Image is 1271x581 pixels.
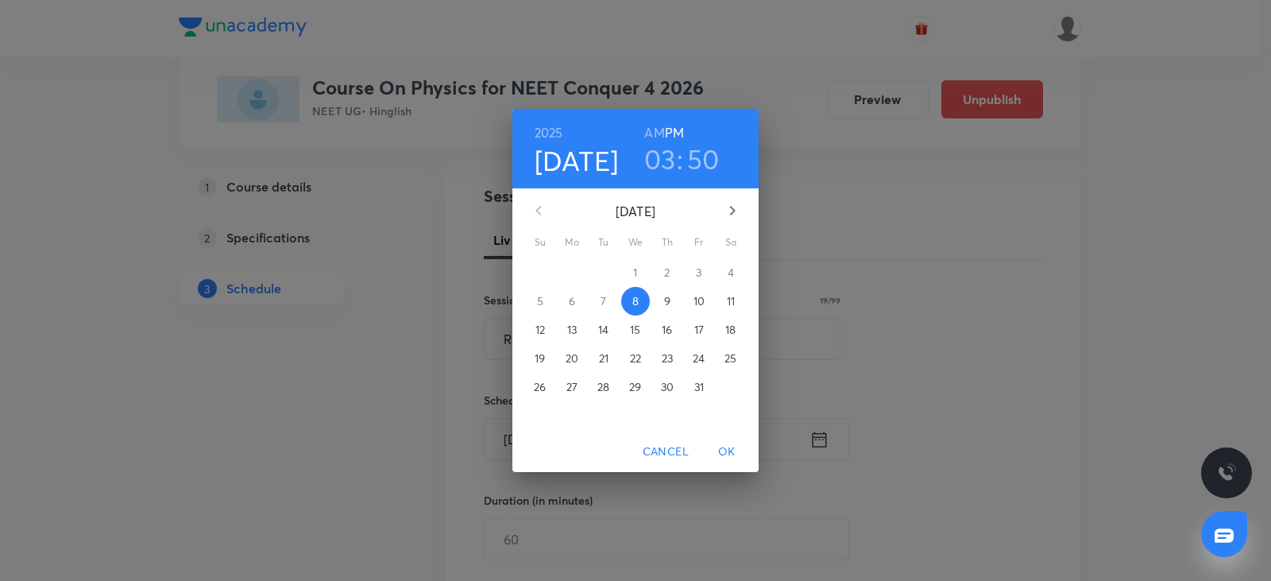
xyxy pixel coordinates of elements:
p: 26 [534,379,546,395]
p: 15 [630,322,640,338]
button: 17 [685,316,713,344]
p: 21 [599,351,608,366]
span: Su [526,234,554,250]
button: 9 [653,287,682,316]
button: 21 [589,344,618,373]
span: Tu [589,234,618,250]
p: 27 [566,379,578,395]
p: 11 [727,293,735,309]
button: [DATE] [535,144,619,177]
p: 23 [662,351,673,366]
p: [DATE] [558,202,713,221]
p: 10 [693,293,705,309]
button: 50 [687,142,720,176]
p: 25 [724,351,736,366]
button: 24 [685,344,713,373]
p: 22 [630,351,641,366]
button: 12 [526,316,554,344]
button: 27 [558,373,586,401]
p: 28 [597,379,609,395]
button: 28 [589,373,618,401]
p: 14 [598,322,608,338]
span: Mo [558,234,586,250]
button: 16 [653,316,682,344]
button: 20 [558,344,586,373]
p: 24 [693,351,705,366]
button: Cancel [636,437,695,467]
span: We [621,234,650,250]
p: 20 [566,351,578,366]
button: 26 [526,373,554,401]
button: 29 [621,373,650,401]
p: 18 [725,322,736,338]
button: 13 [558,316,586,344]
button: 8 [621,287,650,316]
button: 11 [717,287,745,316]
button: 14 [589,316,618,344]
span: Sa [717,234,745,250]
span: Fr [685,234,713,250]
p: 30 [661,379,674,395]
p: 16 [662,322,672,338]
button: 03 [644,142,676,176]
button: 15 [621,316,650,344]
p: 13 [567,322,577,338]
span: OK [708,442,746,462]
p: 12 [535,322,545,338]
button: AM [644,122,664,144]
button: PM [665,122,684,144]
span: Th [653,234,682,250]
button: 31 [685,373,713,401]
h3: : [677,142,683,176]
button: 23 [653,344,682,373]
button: 18 [717,316,745,344]
button: OK [701,437,752,467]
button: 22 [621,344,650,373]
button: 10 [685,287,713,316]
p: 19 [535,351,545,366]
button: 19 [526,344,554,373]
p: 9 [664,293,670,309]
p: 17 [694,322,704,338]
p: 31 [694,379,704,395]
p: 29 [629,379,641,395]
button: 30 [653,373,682,401]
p: 8 [632,293,639,309]
button: 2025 [535,122,563,144]
span: Cancel [643,442,689,462]
button: 25 [717,344,745,373]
